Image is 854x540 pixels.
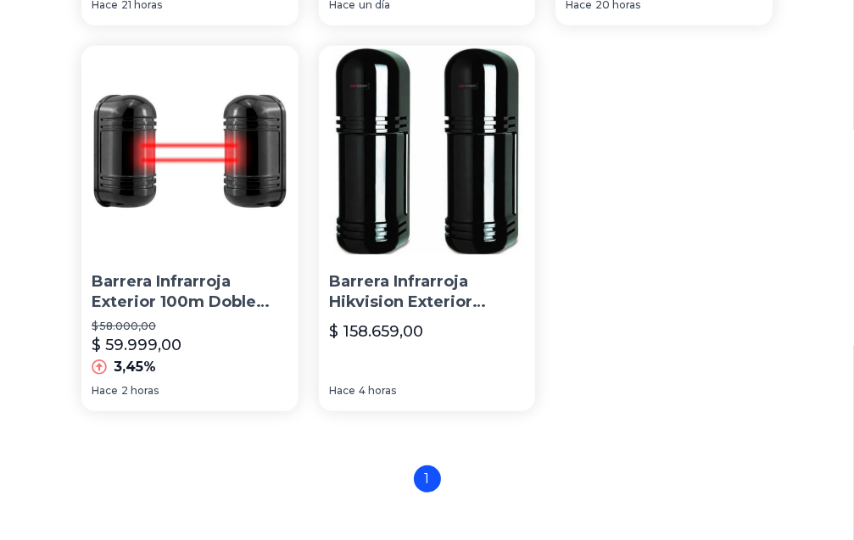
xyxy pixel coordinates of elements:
p: Barrera Infrarroja Exterior 100m Doble Haz Perimetral Alarma [92,271,288,314]
p: Barrera Infrarroja Hikvision Exterior Alarma 100m 3 Haz [329,271,526,314]
a: Barrera Infrarroja Exterior 100m Doble Haz Perimetral AlarmaBarrera Infrarroja Exterior 100m Dobl... [81,46,299,412]
span: 2 horas [121,384,159,398]
img: Barrera Infrarroja Exterior 100m Doble Haz Perimetral Alarma [84,46,296,258]
img: Barrera Infrarroja Hikvision Exterior Alarma 100m 3 Haz [321,46,533,258]
span: Hace [92,384,118,398]
span: Hace [329,384,355,398]
p: $ 59.999,00 [92,333,181,357]
span: 4 horas [359,384,396,398]
a: Barrera Infrarroja Hikvision Exterior Alarma 100m 3 HazBarrera Infrarroja Hikvision Exterior Alar... [319,46,536,412]
p: $ 58.000,00 [92,320,288,333]
p: 3,45% [114,357,156,377]
p: $ 158.659,00 [329,320,423,343]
